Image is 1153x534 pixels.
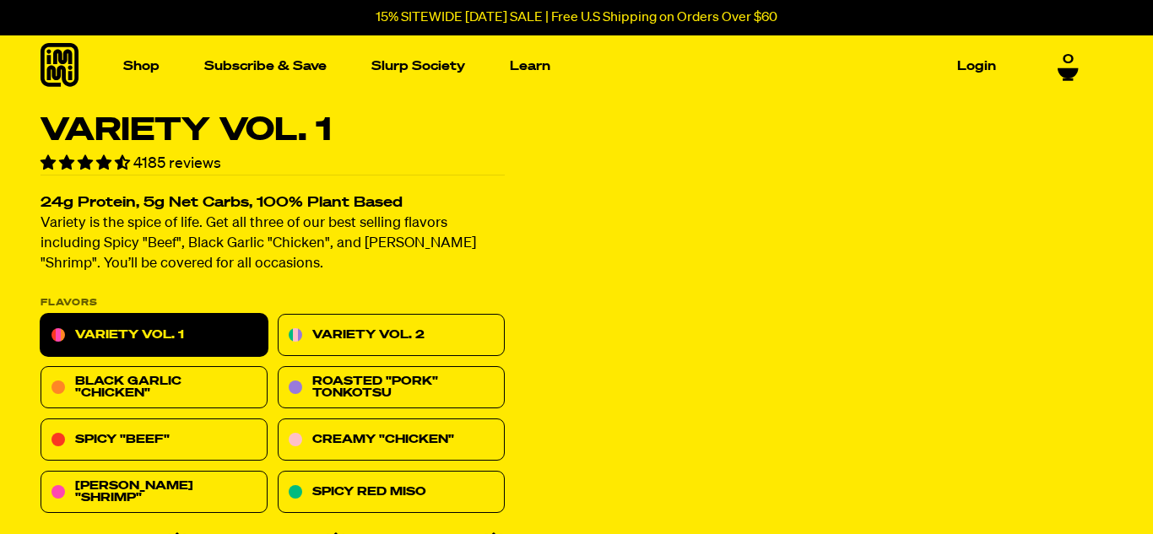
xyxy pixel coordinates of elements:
[1058,52,1079,81] a: 0
[278,472,505,514] a: Spicy Red Miso
[41,472,268,514] a: [PERSON_NAME] "Shrimp"
[116,35,1003,97] nav: Main navigation
[41,419,268,461] a: Spicy "Beef"
[503,53,557,79] a: Learn
[41,367,268,409] a: Black Garlic "Chicken"
[116,53,166,79] a: Shop
[41,197,505,211] h2: 24g Protein, 5g Net Carbs, 100% Plant Based
[133,156,221,171] span: 4185 reviews
[198,53,333,79] a: Subscribe & Save
[41,315,268,357] a: Variety Vol. 1
[278,367,505,409] a: Roasted "Pork" Tonkotsu
[278,315,505,357] a: Variety Vol. 2
[365,53,472,79] a: Slurp Society
[41,299,505,308] p: Flavors
[376,10,777,25] p: 15% SITEWIDE [DATE] SALE | Free U.S Shipping on Orders Over $60
[1063,52,1074,67] span: 0
[41,156,133,171] span: 4.55 stars
[41,214,505,275] p: Variety is the spice of life. Get all three of our best selling flavors including Spicy "Beef", B...
[278,419,505,461] a: Creamy "Chicken"
[41,115,505,147] h1: Variety Vol. 1
[950,53,1003,79] a: Login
